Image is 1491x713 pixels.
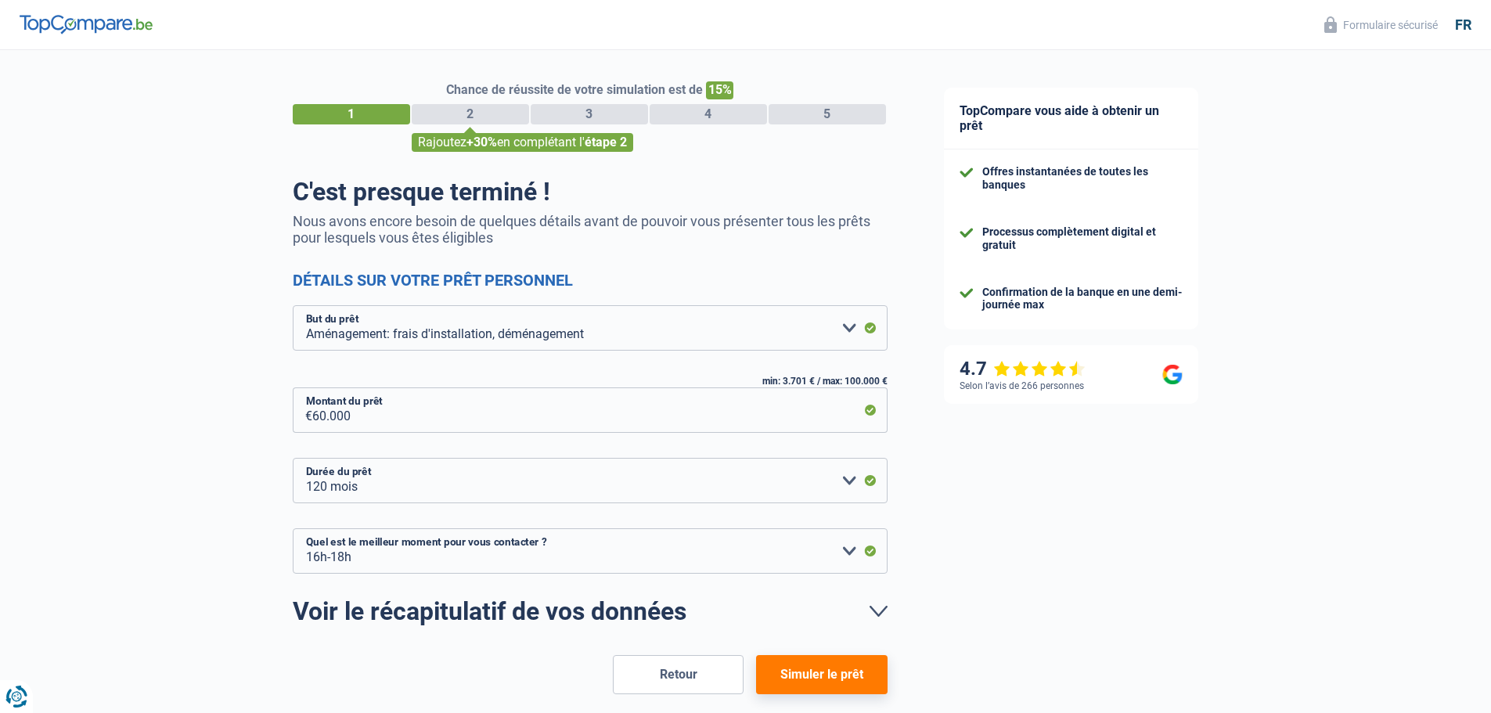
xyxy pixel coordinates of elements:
[769,104,886,124] div: 5
[412,104,529,124] div: 2
[613,655,744,694] button: Retour
[706,81,733,99] span: 15%
[446,82,703,97] span: Chance de réussite de votre simulation est de
[466,135,497,149] span: +30%
[1455,16,1471,34] div: fr
[293,213,888,246] p: Nous avons encore besoin de quelques détails avant de pouvoir vous présenter tous les prêts pour ...
[960,358,1086,380] div: 4.7
[293,104,410,124] div: 1
[20,15,153,34] img: TopCompare Logo
[531,104,648,124] div: 3
[412,133,633,152] div: Rajoutez en complétant l'
[982,165,1183,192] div: Offres instantanées de toutes les banques
[1315,12,1447,38] button: Formulaire sécurisé
[585,135,627,149] span: étape 2
[756,655,887,694] button: Simuler le prêt
[293,271,888,290] h2: Détails sur votre prêt personnel
[960,380,1084,391] div: Selon l’avis de 266 personnes
[944,88,1198,149] div: TopCompare vous aide à obtenir un prêt
[293,387,312,433] span: €
[293,376,888,387] div: min: 3.701 € / max: 100.000 €
[982,286,1183,312] div: Confirmation de la banque en une demi-journée max
[982,225,1183,252] div: Processus complètement digital et gratuit
[650,104,767,124] div: 4
[293,599,888,624] a: Voir le récapitulatif de vos données
[293,177,888,207] h1: C'est presque terminé !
